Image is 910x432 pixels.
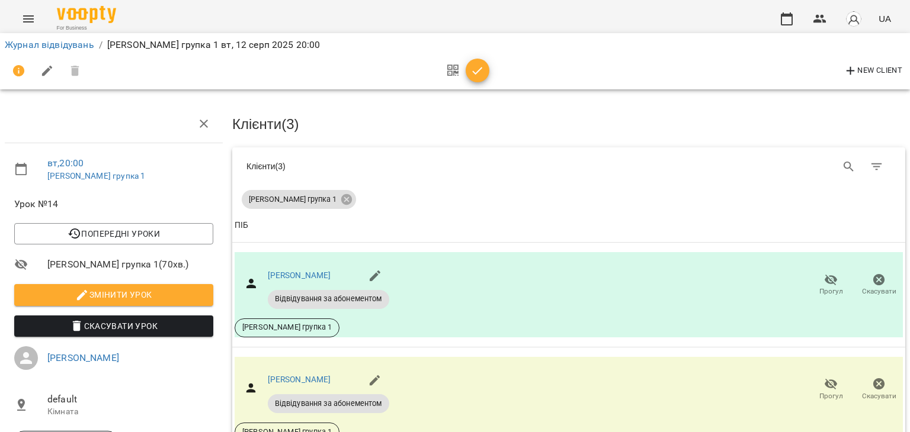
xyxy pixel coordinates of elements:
a: Журнал відвідувань [5,39,94,50]
div: Sort [235,218,248,233]
p: [PERSON_NAME] групка 1 вт, 12 серп 2025 20:00 [107,38,321,52]
span: Скасувати [862,286,896,296]
h3: Клієнти ( 3 ) [232,117,905,132]
img: Voopty Logo [57,6,116,23]
span: Змінити урок [24,288,204,302]
span: UA [879,12,891,25]
span: Скасувати [862,391,896,401]
span: Відвідування за абонементом [268,398,389,409]
button: Змінити урок [14,284,213,305]
div: Table Toolbar [232,147,905,185]
span: Скасувати Урок [24,319,204,333]
li: / [99,38,102,52]
button: Скасувати [855,269,903,302]
button: Скасувати Урок [14,315,213,337]
span: ПІБ [235,218,903,233]
span: Прогул [819,286,843,296]
span: [PERSON_NAME] групка 1 [242,194,344,205]
nav: breadcrumb [5,38,905,52]
span: Відвідування за абонементом [268,294,389,304]
button: Попередні уроки [14,223,213,244]
button: New Client [841,62,905,80]
button: Search [835,153,863,181]
span: New Client [844,64,902,78]
button: Скасувати [855,373,903,406]
p: Кімната [47,406,213,418]
div: ПІБ [235,218,248,233]
span: For Business [57,24,116,32]
span: Попередні уроки [24,227,204,241]
a: [PERSON_NAME] [268,270,331,280]
button: Прогул [807,269,855,302]
span: [PERSON_NAME] групка 1 [235,322,339,333]
a: [PERSON_NAME] [47,352,119,363]
a: вт , 20:00 [47,157,84,169]
button: Фільтр [863,153,891,181]
a: [PERSON_NAME] групка 1 [47,171,145,180]
div: [PERSON_NAME] групка 1 [242,190,356,209]
div: Клієнти ( 3 ) [246,160,560,172]
span: default [47,392,213,407]
img: avatar_s.png [845,11,862,27]
button: Menu [14,5,43,33]
span: Прогул [819,391,843,401]
button: UA [874,8,896,30]
span: Урок №14 [14,197,213,211]
a: [PERSON_NAME] [268,375,331,384]
button: Прогул [807,373,855,406]
span: [PERSON_NAME] групка 1 ( 70 хв. ) [47,257,213,272]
